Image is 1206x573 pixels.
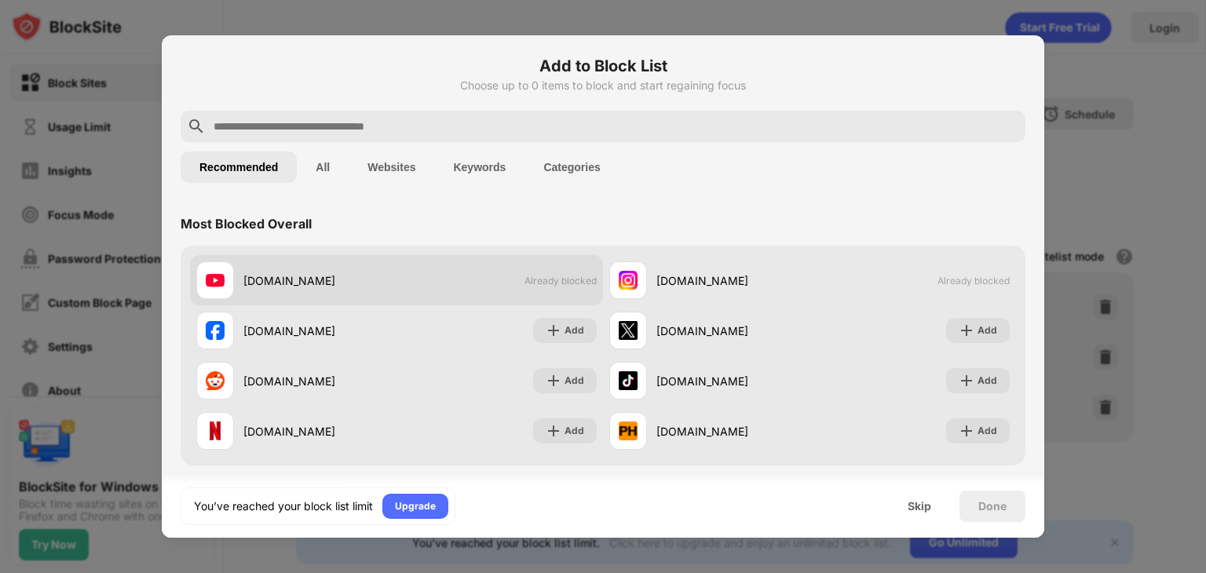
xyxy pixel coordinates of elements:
img: search.svg [187,117,206,136]
div: [DOMAIN_NAME] [243,272,397,289]
div: Done [978,500,1007,513]
img: favicons [619,271,638,290]
span: Already blocked [937,275,1010,286]
div: [DOMAIN_NAME] [656,373,809,389]
div: Add [978,373,997,389]
img: favicons [619,321,638,340]
img: favicons [619,422,638,440]
div: Most Blocked Overall [181,216,312,232]
img: favicons [206,321,225,340]
div: [DOMAIN_NAME] [243,373,397,389]
button: All [297,151,349,183]
div: [DOMAIN_NAME] [243,323,397,339]
div: Add [978,423,997,439]
span: Already blocked [524,275,597,286]
img: favicons [206,422,225,440]
button: Websites [349,151,434,183]
div: [DOMAIN_NAME] [656,423,809,440]
div: [DOMAIN_NAME] [656,272,809,289]
div: Add [565,323,584,338]
img: favicons [619,371,638,390]
div: Skip [908,500,931,513]
div: You’ve reached your block list limit [194,498,373,514]
div: Upgrade [395,498,436,514]
h6: Add to Block List [181,54,1025,78]
div: Add [978,323,997,338]
button: Recommended [181,151,297,183]
div: Add [565,373,584,389]
button: Keywords [434,151,524,183]
img: favicons [206,371,225,390]
img: favicons [206,271,225,290]
div: [DOMAIN_NAME] [243,423,397,440]
button: Categories [524,151,619,183]
div: Add [565,423,584,439]
div: Choose up to 0 items to block and start regaining focus [181,79,1025,92]
div: [DOMAIN_NAME] [656,323,809,339]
